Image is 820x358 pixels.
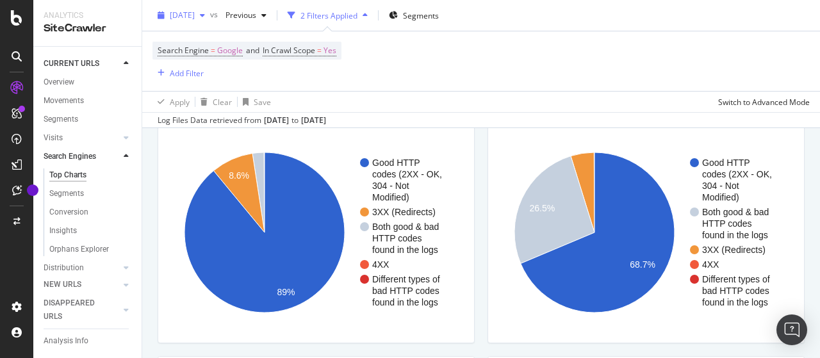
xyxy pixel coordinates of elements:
[49,187,84,200] div: Segments
[702,286,769,296] text: bad HTTP codes
[372,158,420,168] text: Good HTTP
[264,115,289,126] div: [DATE]
[702,169,772,179] text: codes (2XX - OK,
[44,131,120,145] a: Visits
[170,67,204,78] div: Add Filter
[718,96,810,107] div: Switch to Advanced Mode
[211,45,215,56] span: =
[44,278,81,291] div: NEW URLS
[44,10,131,21] div: Analytics
[49,243,109,256] div: Orphans Explorer
[44,150,120,163] a: Search Engines
[372,233,422,243] text: HTTP codes
[254,96,271,107] div: Save
[44,261,120,275] a: Distribution
[44,57,120,70] a: CURRENT URLS
[702,158,750,168] text: Good HTTP
[317,45,322,56] span: =
[702,207,769,217] text: Both good & bad
[170,96,190,107] div: Apply
[44,113,133,126] a: Segments
[372,222,439,232] text: Both good & bad
[300,10,357,20] div: 2 Filters Applied
[44,334,133,348] a: Analysis Info
[44,150,96,163] div: Search Engines
[324,42,336,60] span: Yes
[372,192,409,202] text: Modified)
[713,92,810,112] button: Switch to Advanced Mode
[702,192,739,202] text: Modified)
[277,287,295,297] text: 89%
[213,96,232,107] div: Clear
[372,207,436,217] text: 3XX (Redirects)
[384,5,444,26] button: Segments
[372,297,438,307] text: found in the logs
[170,10,195,20] span: 2025 Oct. 12th
[301,115,326,126] div: [DATE]
[498,133,789,332] svg: A chart.
[246,45,259,56] span: and
[44,76,74,89] div: Overview
[44,261,84,275] div: Distribution
[702,181,739,191] text: 304 - Not
[44,297,120,323] a: DISAPPEARED URLS
[210,8,220,19] span: vs
[372,169,442,179] text: codes (2XX - OK,
[49,168,86,182] div: Top Charts
[49,224,133,238] a: Insights
[217,42,243,60] span: Google
[152,5,210,26] button: [DATE]
[44,334,88,348] div: Analysis Info
[152,92,190,112] button: Apply
[220,10,256,20] span: Previous
[49,187,133,200] a: Segments
[44,94,133,108] a: Movements
[49,168,133,182] a: Top Charts
[168,133,459,332] svg: A chart.
[49,243,133,256] a: Orphans Explorer
[49,224,77,238] div: Insights
[372,245,438,255] text: found in the logs
[403,10,439,20] span: Segments
[776,314,807,345] div: Open Intercom Messenger
[263,45,315,56] span: In Crawl Scope
[44,278,120,291] a: NEW URLS
[44,113,78,126] div: Segments
[158,45,209,56] span: Search Engine
[229,170,249,181] text: 8.6%
[630,259,655,270] text: 68.7%
[49,206,133,219] a: Conversion
[238,92,271,112] button: Save
[49,206,88,219] div: Conversion
[44,131,63,145] div: Visits
[372,181,409,191] text: 304 - Not
[702,259,719,270] text: 4XX
[702,218,752,229] text: HTTP codes
[220,5,272,26] button: Previous
[44,297,108,323] div: DISAPPEARED URLS
[702,230,768,240] text: found in the logs
[44,21,131,36] div: SiteCrawler
[372,259,389,270] text: 4XX
[44,76,133,89] a: Overview
[195,92,232,112] button: Clear
[372,274,440,284] text: Different types of
[44,94,84,108] div: Movements
[152,65,204,81] button: Add Filter
[283,5,373,26] button: 2 Filters Applied
[530,203,555,213] text: 26.5%
[702,245,766,255] text: 3XX (Redirects)
[372,286,439,296] text: bad HTTP codes
[702,274,770,284] text: Different types of
[27,184,38,196] div: Tooltip anchor
[158,115,326,126] div: Log Files Data retrieved from to
[702,297,768,307] text: found in the logs
[44,57,99,70] div: CURRENT URLS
